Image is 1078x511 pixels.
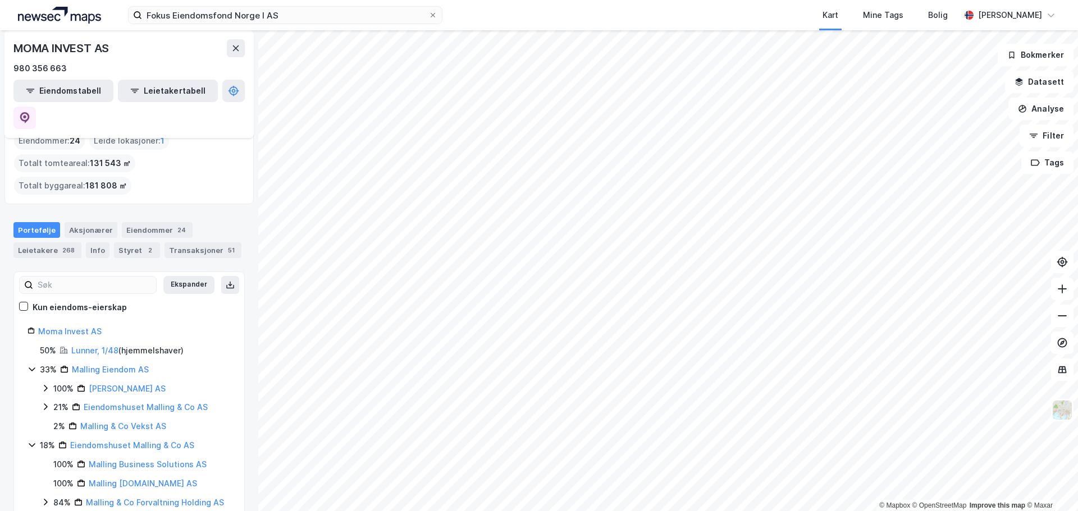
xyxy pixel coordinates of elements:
span: 181 808 ㎡ [85,179,127,192]
a: Malling & Co Vekst AS [80,421,166,431]
div: 21% [53,400,68,414]
div: 100% [53,382,74,395]
div: Eiendommer [122,222,193,238]
div: Transaksjoner [165,242,241,258]
div: 2% [53,420,65,433]
div: 51 [226,245,237,256]
input: Søk på adresse, matrikkel, gårdeiere, leietakere eller personer [142,7,428,24]
a: Eiendomshuset Malling & Co AS [84,402,208,412]
div: MOMA INVEST AS [13,39,111,57]
div: 84% [53,496,71,509]
img: logo.a4113a55bc3d86da70a041830d287a7e.svg [18,7,101,24]
button: Tags [1021,151,1074,174]
a: Malling Business Solutions AS [89,459,207,469]
span: 24 [70,134,80,148]
div: Totalt tomteareal : [14,154,135,172]
a: Moma Invest AS [38,326,102,336]
button: Leietakertabell [118,80,218,102]
div: Styret [114,242,160,258]
div: Kun eiendoms-eierskap [33,301,127,314]
span: 1 [161,134,165,148]
a: Improve this map [970,501,1025,509]
div: Aksjonærer [65,222,117,238]
div: Info [86,242,109,258]
div: Eiendommer : [14,132,85,150]
button: Analyse [1008,98,1074,120]
div: 33% [40,363,57,376]
div: 100% [53,477,74,490]
a: Eiendomshuset Malling & Co AS [70,440,194,450]
a: Malling [DOMAIN_NAME] AS [89,478,197,488]
div: 18% [40,439,55,452]
button: Bokmerker [998,44,1074,66]
div: 980 356 663 [13,62,67,75]
a: [PERSON_NAME] AS [89,384,166,393]
div: Mine Tags [863,8,903,22]
div: Portefølje [13,222,60,238]
button: Eiendomstabell [13,80,113,102]
div: Kart [823,8,838,22]
button: Datasett [1005,71,1074,93]
div: 2 [144,245,156,256]
img: Z [1052,399,1073,421]
div: 268 [60,245,77,256]
button: Filter [1020,125,1074,147]
button: Ekspander [163,276,214,294]
div: 50% [40,344,56,357]
a: Malling Eiendom AS [72,365,149,374]
a: OpenStreetMap [912,501,967,509]
input: Søk [33,277,156,293]
div: Bolig [928,8,948,22]
span: 131 543 ㎡ [90,156,131,170]
a: Malling & Co Forvaltning Holding AS [86,498,224,507]
a: Lunner, 1/48 [71,346,118,355]
div: [PERSON_NAME] [978,8,1042,22]
iframe: Chat Widget [1022,457,1078,511]
div: Leietakere [13,242,81,258]
div: 24 [175,224,188,236]
div: ( hjemmelshaver ) [71,344,184,357]
div: Totalt byggareal : [14,177,131,195]
a: Mapbox [879,501,910,509]
div: Leide lokasjoner : [89,132,169,150]
div: 100% [53,458,74,471]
